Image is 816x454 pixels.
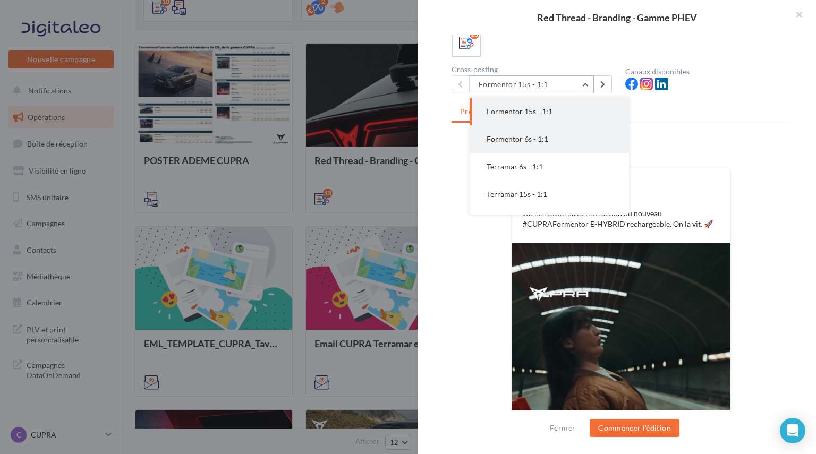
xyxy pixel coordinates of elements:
button: Fermer [546,422,580,434]
button: Terramar 15s - 1:1 [470,181,629,208]
span: Terramar 15s - 1:1 [487,190,547,199]
span: Formentor 15s - 1:1 [487,107,552,116]
div: Open Intercom Messenger [780,418,805,443]
button: Formentor 6s - 1:1 [470,125,629,153]
button: Formentor 15s - 1:1 [470,98,629,125]
button: Commencer l'édition [590,419,679,437]
div: Red Thread - Branding - Gamme PHEV [435,13,799,22]
span: Terramar 6s - 1:1 [487,162,543,171]
button: Formentor 15s - 1:1 [470,75,594,93]
span: Formentor 6s - 1:1 [487,134,548,143]
p: On ne résiste pas à l’attraction du nouveau #CUPRAFormentor E-HYBRID rechargeable. On la vit. 🚀 [523,208,719,229]
button: Terramar 6s - 1:1 [470,153,629,181]
div: Canaux disponibles [625,68,790,75]
div: Cross-posting [452,66,617,73]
